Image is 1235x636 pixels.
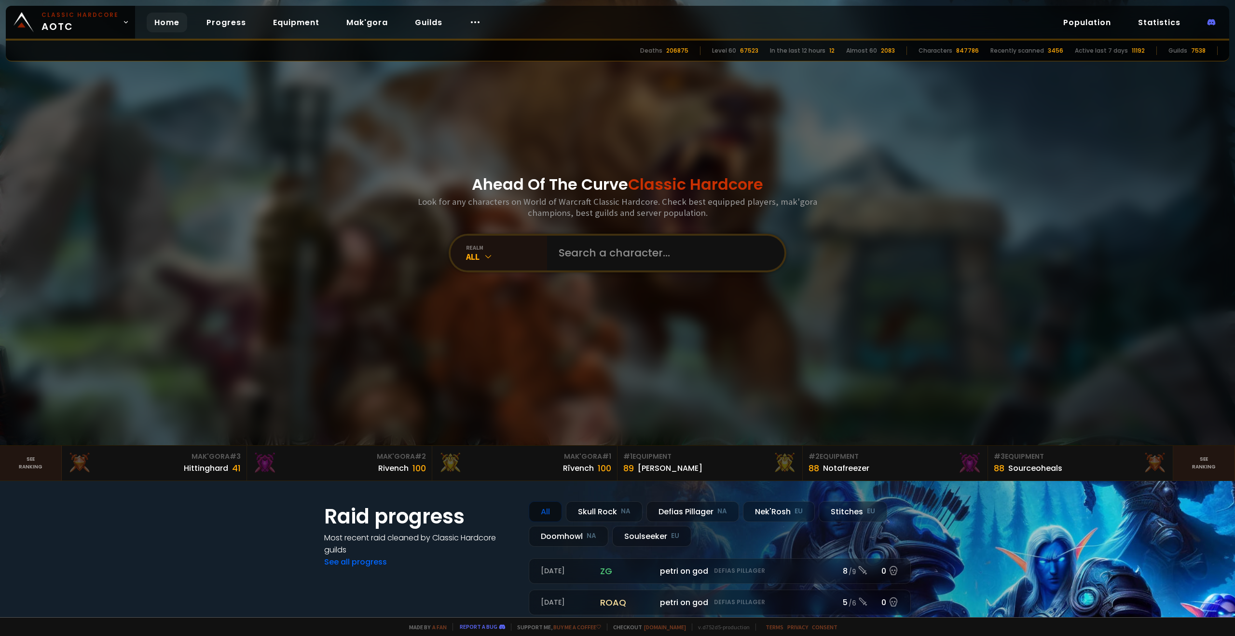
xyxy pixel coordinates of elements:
[823,462,869,474] div: Notafreezer
[867,507,875,516] small: EU
[1130,13,1188,32] a: Statistics
[1168,46,1187,55] div: Guilds
[644,623,686,631] a: [DOMAIN_NAME]
[253,452,426,462] div: Mak'Gora
[587,531,596,541] small: NA
[712,46,736,55] div: Level 60
[184,462,228,474] div: Hittinghard
[407,13,450,32] a: Guilds
[956,46,979,55] div: 847786
[623,452,796,462] div: Equipment
[62,446,247,481] a: Mak'Gora#3Hittinghard41
[640,46,662,55] div: Deaths
[621,507,631,516] small: NA
[846,46,877,55] div: Almost 60
[529,590,911,615] a: [DATE]roaqpetri on godDefias Pillager5 /60
[602,452,611,461] span: # 1
[787,623,808,631] a: Privacy
[529,526,608,547] div: Doomhowl
[529,501,562,522] div: All
[230,452,241,461] span: # 3
[324,501,517,532] h1: Raid progress
[199,13,254,32] a: Progress
[68,452,241,462] div: Mak'Gora
[1008,462,1062,474] div: Sourceoheals
[770,46,825,55] div: In the last 12 hours
[1132,46,1145,55] div: 11192
[511,623,601,631] span: Support me,
[339,13,396,32] a: Mak'gora
[803,446,988,481] a: #2Equipment88Notafreezer
[432,623,447,631] a: a fan
[612,526,691,547] div: Soulseeker
[692,623,750,631] span: v. d752d5 - production
[403,623,447,631] span: Made by
[994,452,1167,462] div: Equipment
[438,452,611,462] div: Mak'Gora
[990,46,1044,55] div: Recently scanned
[766,623,783,631] a: Terms
[563,462,594,474] div: Rîvench
[41,11,119,34] span: AOTC
[829,46,835,55] div: 12
[41,11,119,19] small: Classic Hardcore
[598,462,611,475] div: 100
[1056,13,1119,32] a: Population
[740,46,758,55] div: 67523
[646,501,739,522] div: Defias Pillager
[607,623,686,631] span: Checkout
[1048,46,1063,55] div: 3456
[743,501,815,522] div: Nek'Rosh
[994,452,1005,461] span: # 3
[414,196,821,218] h3: Look for any characters on World of Warcraft Classic Hardcore. Check best equipped players, mak'g...
[638,462,702,474] div: [PERSON_NAME]
[466,251,547,262] div: All
[415,452,426,461] span: # 2
[809,452,820,461] span: # 2
[994,462,1004,475] div: 88
[1075,46,1128,55] div: Active last 7 days
[628,173,763,195] span: Classic Hardcore
[717,507,727,516] small: NA
[324,532,517,556] h4: Most recent raid cleaned by Classic Hardcore guilds
[247,446,432,481] a: Mak'Gora#2Rivench100
[666,46,688,55] div: 206875
[147,13,187,32] a: Home
[1191,46,1206,55] div: 7538
[819,501,887,522] div: Stitches
[566,501,643,522] div: Skull Rock
[265,13,327,32] a: Equipment
[919,46,952,55] div: Characters
[809,462,819,475] div: 88
[412,462,426,475] div: 100
[988,446,1173,481] a: #3Equipment88Sourceoheals
[623,462,634,475] div: 89
[460,623,497,630] a: Report a bug
[809,452,982,462] div: Equipment
[432,446,617,481] a: Mak'Gora#1Rîvench100
[6,6,135,39] a: Classic HardcoreAOTC
[1173,446,1235,481] a: Seeranking
[529,558,911,584] a: [DATE]zgpetri on godDefias Pillager8 /90
[623,452,632,461] span: # 1
[881,46,895,55] div: 2083
[812,623,837,631] a: Consent
[617,446,803,481] a: #1Equipment89[PERSON_NAME]
[324,556,387,567] a: See all progress
[671,531,679,541] small: EU
[553,623,601,631] a: Buy me a coffee
[553,236,773,270] input: Search a character...
[472,173,763,196] h1: Ahead Of The Curve
[795,507,803,516] small: EU
[232,462,241,475] div: 41
[378,462,409,474] div: Rivench
[466,244,547,251] div: realm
